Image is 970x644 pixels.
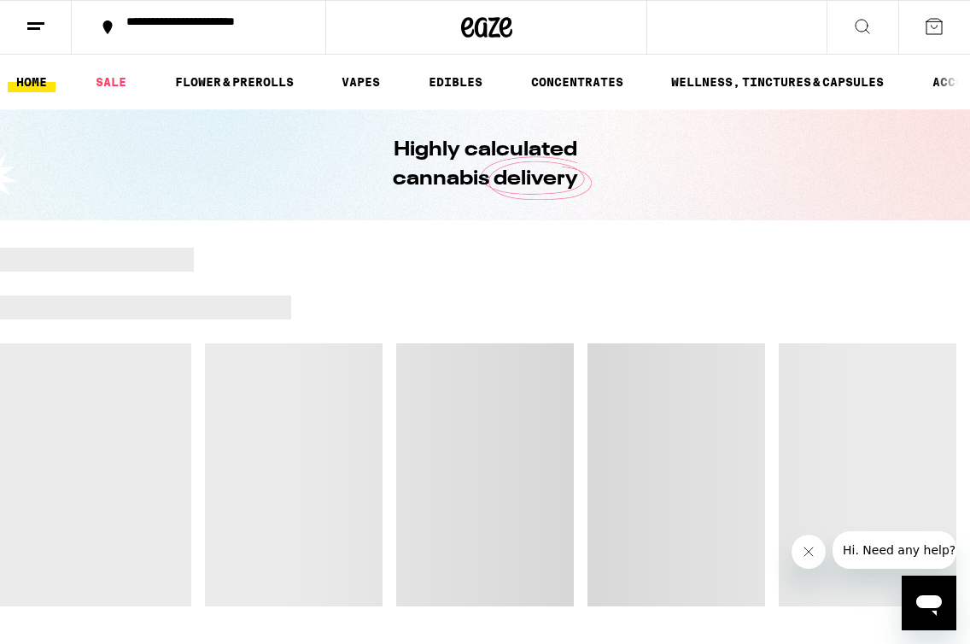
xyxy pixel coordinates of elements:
[344,136,626,194] h1: Highly calculated cannabis delivery
[663,72,892,92] a: WELLNESS, TINCTURES & CAPSULES
[420,72,491,92] a: EDIBLES
[523,72,632,92] a: CONCENTRATES
[792,535,826,569] iframe: Close message
[8,72,56,92] a: HOME
[833,531,956,569] iframe: Message from company
[167,72,302,92] a: FLOWER & PREROLLS
[87,72,135,92] a: SALE
[333,72,389,92] a: VAPES
[902,576,956,630] iframe: Button to launch messaging window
